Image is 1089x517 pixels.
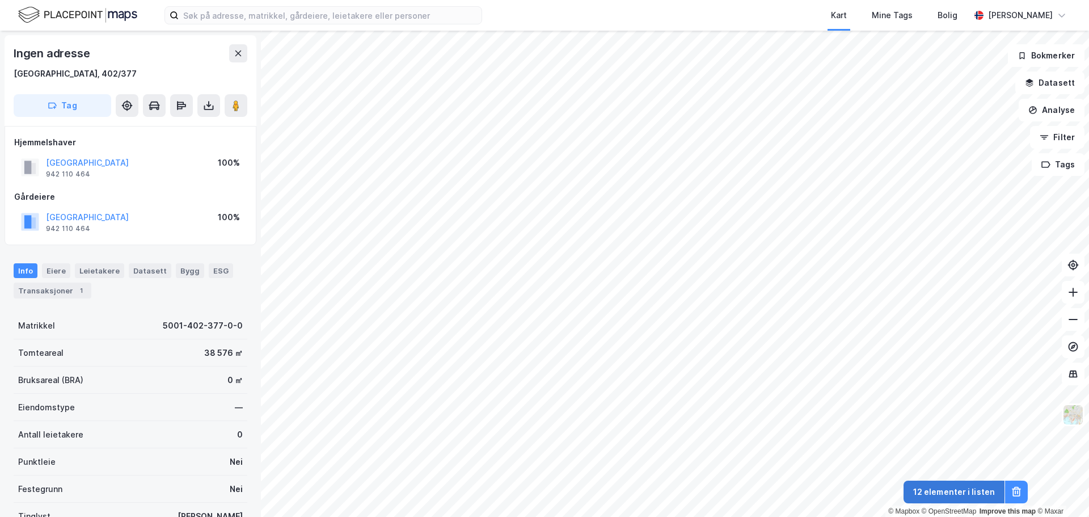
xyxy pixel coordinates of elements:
button: Filter [1030,126,1084,149]
button: Datasett [1015,72,1084,94]
div: Bygg [176,263,204,278]
div: Matrikkel [18,319,55,333]
div: Antall leietakere [18,428,83,442]
div: Nei [230,482,243,496]
div: Eiendomstype [18,401,75,414]
div: ESG [209,263,233,278]
div: Tomteareal [18,346,64,360]
div: Mine Tags [872,9,913,22]
input: Søk på adresse, matrikkel, gårdeiere, leietakere eller personer [179,7,482,24]
div: 5001-402-377-0-0 [163,319,243,333]
button: Tags [1032,153,1084,176]
div: Kart [831,9,847,22]
div: [PERSON_NAME] [988,9,1053,22]
img: logo.f888ab2527a4732fd821a326f86c7f29.svg [18,5,137,25]
div: 100% [218,156,240,170]
div: Datasett [129,263,171,278]
div: 100% [218,211,240,224]
a: Improve this map [980,507,1036,515]
a: Mapbox [888,507,919,515]
div: Festegrunn [18,482,62,496]
div: Punktleie [18,455,56,469]
iframe: Chat Widget [1032,463,1089,517]
div: — [235,401,243,414]
div: Eiere [42,263,70,278]
div: 942 110 464 [46,170,90,179]
div: Info [14,263,37,278]
button: Tag [14,94,111,117]
div: Transaksjoner [14,283,91,299]
div: Hjemmelshaver [14,136,247,149]
div: Gårdeiere [14,190,247,204]
div: 1 [75,285,87,296]
button: Analyse [1019,99,1084,121]
div: 942 110 464 [46,224,90,233]
button: Bokmerker [1008,44,1084,67]
div: Ingen adresse [14,44,92,62]
div: Bruksareal (BRA) [18,373,83,387]
div: 0 ㎡ [227,373,243,387]
div: 38 576 ㎡ [204,346,243,360]
img: Z [1062,404,1084,426]
div: [GEOGRAPHIC_DATA], 402/377 [14,67,137,81]
div: Leietakere [75,263,124,278]
div: Nei [230,455,243,469]
div: 0 [237,428,243,442]
button: 12 elementer i listen [904,481,1004,503]
a: OpenStreetMap [922,507,977,515]
div: Bolig [938,9,957,22]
